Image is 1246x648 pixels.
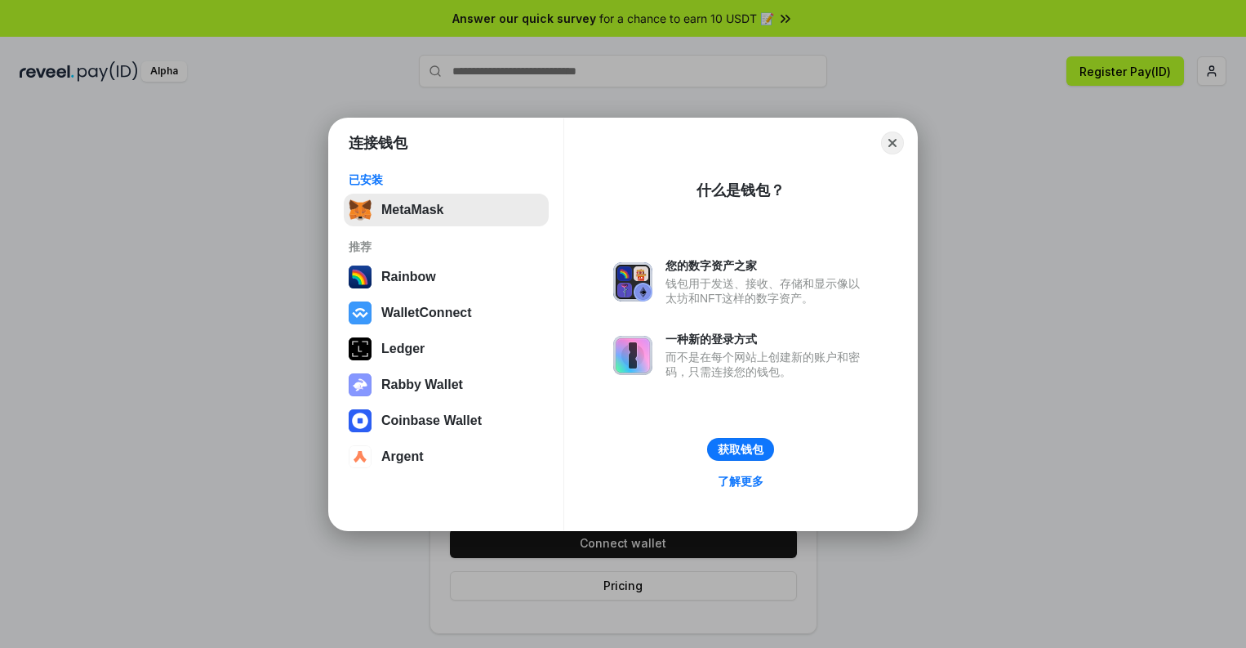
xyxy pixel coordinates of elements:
img: svg+xml,%3Csvg%20width%3D%2228%22%20height%3D%2228%22%20viewBox%3D%220%200%2028%2028%22%20fill%3D... [349,445,372,468]
img: svg+xml,%3Csvg%20xmlns%3D%22http%3A%2F%2Fwww.w3.org%2F2000%2Fsvg%22%20fill%3D%22none%22%20viewBox... [349,373,372,396]
div: Ledger [381,342,425,356]
img: svg+xml,%3Csvg%20xmlns%3D%22http%3A%2F%2Fwww.w3.org%2F2000%2Fsvg%22%20width%3D%2228%22%20height%3... [349,337,372,360]
button: Argent [344,440,549,473]
img: svg+xml,%3Csvg%20xmlns%3D%22http%3A%2F%2Fwww.w3.org%2F2000%2Fsvg%22%20fill%3D%22none%22%20viewBox... [613,336,652,375]
button: Rabby Wallet [344,369,549,401]
button: 获取钱包 [707,438,774,461]
img: svg+xml,%3Csvg%20width%3D%2228%22%20height%3D%2228%22%20viewBox%3D%220%200%2028%2028%22%20fill%3D... [349,409,372,432]
img: svg+xml,%3Csvg%20xmlns%3D%22http%3A%2F%2Fwww.w3.org%2F2000%2Fsvg%22%20fill%3D%22none%22%20viewBox... [613,262,652,302]
div: 了解更多 [718,474,763,489]
div: 而不是在每个网站上创建新的账户和密码，只需连接您的钱包。 [665,350,868,379]
div: 推荐 [349,239,544,254]
div: 一种新的登录方式 [665,332,868,346]
img: svg+xml,%3Csvg%20width%3D%22120%22%20height%3D%22120%22%20viewBox%3D%220%200%20120%20120%22%20fil... [349,266,372,288]
div: WalletConnect [381,306,472,320]
button: Ledger [344,333,549,365]
div: 钱包用于发送、接收、存储和显示像以太坊和NFT这样的数字资产。 [665,276,868,306]
div: Coinbase Wallet [381,413,482,428]
div: 获取钱包 [718,442,763,457]
img: svg+xml,%3Csvg%20fill%3D%22none%22%20height%3D%2233%22%20viewBox%3D%220%200%2035%2033%22%20width%... [349,199,372,221]
button: MetaMask [344,194,549,226]
button: Rainbow [344,261,549,293]
div: MetaMask [381,203,443,217]
div: 什么是钱包？ [696,181,785,200]
button: Coinbase Wallet [344,404,549,437]
div: 您的数字资产之家 [665,258,868,273]
div: Rainbow [381,270,436,284]
button: Close [881,132,904,154]
div: Rabby Wallet [381,378,463,392]
div: Argent [381,449,424,464]
a: 了解更多 [708,471,773,492]
h1: 连接钱包 [349,133,407,153]
img: svg+xml,%3Csvg%20width%3D%2228%22%20height%3D%2228%22%20viewBox%3D%220%200%2028%2028%22%20fill%3D... [349,302,372,324]
div: 已安装 [349,172,544,187]
button: WalletConnect [344,297,549,329]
